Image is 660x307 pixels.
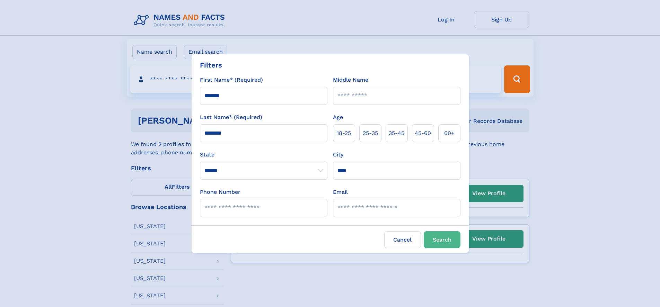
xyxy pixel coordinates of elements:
[333,151,343,159] label: City
[200,60,222,70] div: Filters
[333,188,348,196] label: Email
[333,113,343,121] label: Age
[200,76,263,84] label: First Name* (Required)
[389,129,404,137] span: 35‑45
[363,129,378,137] span: 25‑35
[200,188,240,196] label: Phone Number
[424,231,460,248] button: Search
[384,231,421,248] label: Cancel
[415,129,431,137] span: 45‑60
[444,129,455,137] span: 60+
[200,113,262,121] label: Last Name* (Required)
[337,129,351,137] span: 18‑25
[333,76,368,84] label: Middle Name
[200,151,327,159] label: State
